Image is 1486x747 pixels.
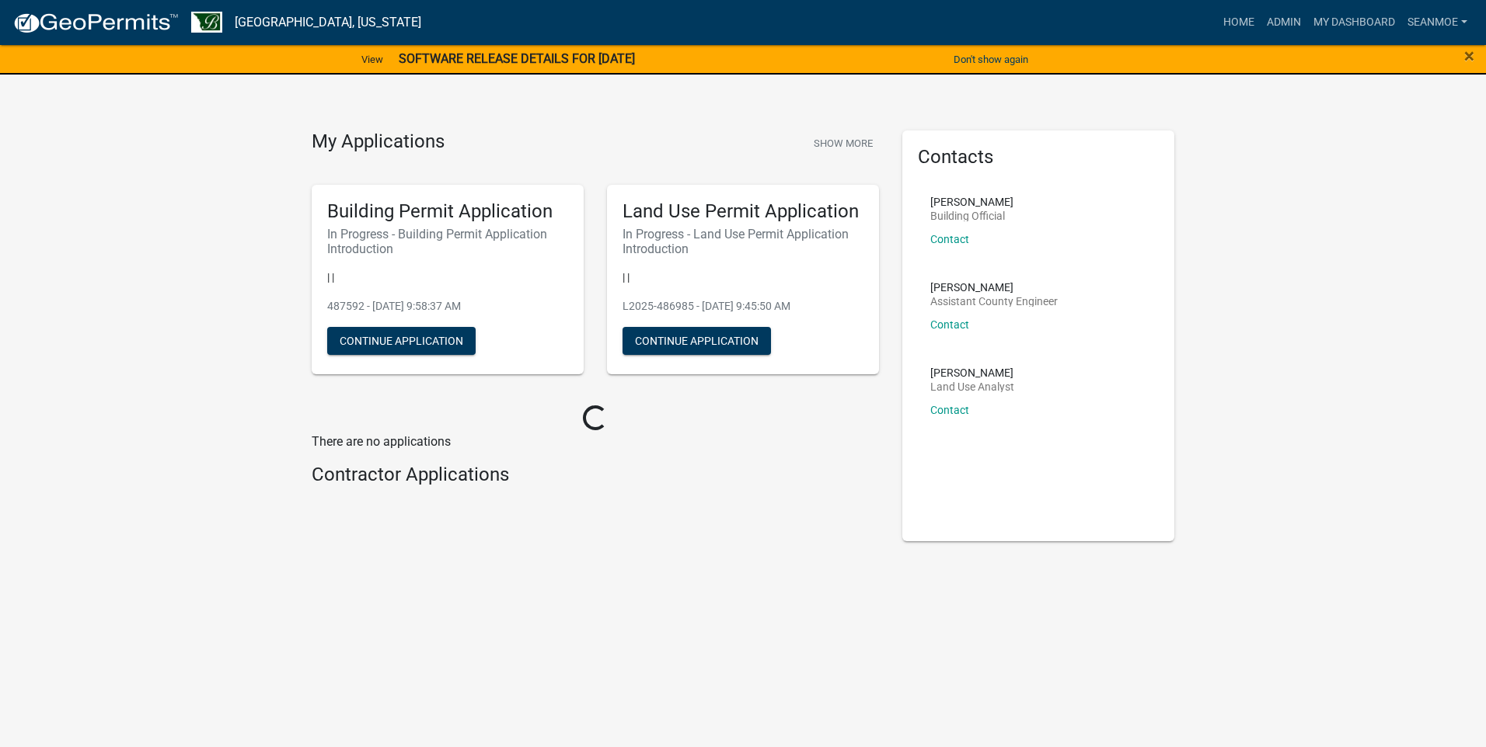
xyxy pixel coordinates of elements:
[312,464,879,486] h4: Contractor Applications
[930,296,1058,307] p: Assistant County Engineer
[623,269,863,286] p: | |
[930,210,1013,221] p: Building Official
[930,381,1014,392] p: Land Use Analyst
[623,327,771,355] button: Continue Application
[399,51,635,66] strong: SOFTWARE RELEASE DETAILS FOR [DATE]
[1217,8,1261,37] a: Home
[1401,8,1474,37] a: SeanMoe
[327,200,568,223] h5: Building Permit Application
[235,9,421,36] a: [GEOGRAPHIC_DATA], [US_STATE]
[1464,45,1474,67] span: ×
[623,200,863,223] h5: Land Use Permit Application
[930,196,1013,207] p: [PERSON_NAME]
[930,282,1058,293] p: [PERSON_NAME]
[1307,8,1401,37] a: My Dashboard
[327,298,568,314] p: 487592 - [DATE] 9:58:37 AM
[930,318,969,331] a: Contact
[327,327,476,355] button: Continue Application
[1464,47,1474,65] button: Close
[930,233,969,245] a: Contact
[312,433,879,451] p: There are no applications
[623,298,863,314] p: L2025-486985 - [DATE] 9:45:50 AM
[312,464,879,492] wm-workflow-list-section: Contractor Applications
[947,47,1034,72] button: Don't show again
[191,12,222,33] img: Benton County, Minnesota
[918,146,1159,169] h5: Contacts
[930,404,969,416] a: Contact
[1261,8,1307,37] a: Admin
[355,47,389,72] a: View
[623,227,863,256] h6: In Progress - Land Use Permit Application Introduction
[312,130,445,154] h4: My Applications
[930,367,1014,378] p: [PERSON_NAME]
[327,269,568,286] p: | |
[808,130,879,156] button: Show More
[327,227,568,256] h6: In Progress - Building Permit Application Introduction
